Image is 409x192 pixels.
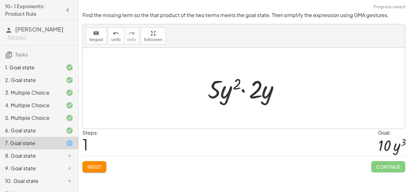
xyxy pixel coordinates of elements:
[82,12,405,19] p: Find the missing term so the that product of the two terms meets the goal state. Then simplify th...
[66,64,73,71] i: Task finished and correct.
[5,127,56,134] div: 6. Goal state
[5,102,56,109] div: 4. Multiple Choice
[141,27,166,44] button: fullscreen
[15,51,28,58] span: Tasks
[66,114,73,122] i: Task finished and correct.
[5,64,56,71] div: 1. Goal state
[89,38,103,42] span: keypad
[82,135,88,154] span: 1
[66,139,73,147] i: Task started.
[113,30,119,37] i: undo
[8,34,73,40] div: Not you?
[5,114,56,122] div: 5. Multiple Choice
[5,76,56,84] div: 2. Goal state
[5,152,56,160] div: 8. Goal state
[86,27,107,44] button: keyboardkeypad
[93,30,99,37] i: keyboard
[66,89,73,96] i: Task finished and correct.
[66,127,73,134] i: Task finished and correct.
[124,27,139,44] button: redoredo
[144,38,162,42] span: fullscreen
[15,26,64,33] span: [PERSON_NAME]
[129,30,135,37] i: redo
[127,38,136,42] span: redo
[66,102,73,109] i: Task finished and correct.
[66,177,73,185] i: Task not started.
[87,164,101,170] span: Reset
[108,27,124,44] button: undoundo
[378,129,405,137] div: Goal:
[5,177,56,185] div: 10. Goal state
[111,38,121,42] span: undo
[66,76,73,84] i: Task finished and correct.
[66,152,73,160] i: Task not started.
[82,161,106,172] button: Reset
[5,139,56,147] div: 7. Goal state
[373,4,405,10] span: Progress saved
[82,129,98,136] label: Steps:
[66,165,73,172] i: Task not started.
[5,89,56,96] div: 3. Multiple Choice
[5,165,56,172] div: 9. Goal state
[5,3,62,18] h4: 10-1 Exponents: Product Rule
